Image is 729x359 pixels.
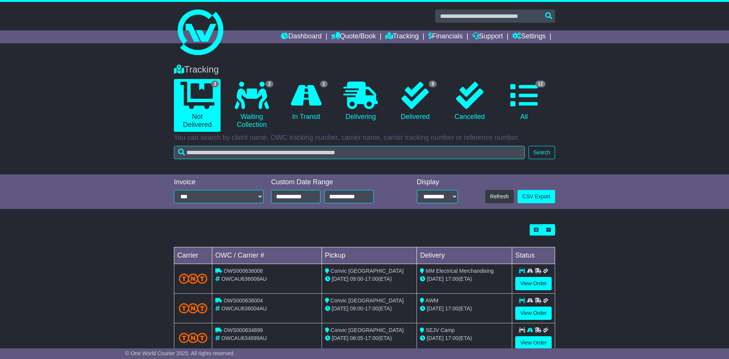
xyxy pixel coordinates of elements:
a: Dashboard [281,30,322,43]
a: 12 All [501,79,548,124]
a: Settings [512,30,546,43]
span: OWS000634899 [224,327,263,333]
span: OWS000636004 [224,297,263,304]
div: Custom Date Range [271,178,393,187]
a: Delivering [337,79,384,124]
td: Delivery [417,247,512,264]
span: SEJV Camp [426,327,454,333]
span: OWCAU636004AU [221,305,267,312]
span: Convic [GEOGRAPHIC_DATA] [331,297,404,304]
span: 17:00 [365,276,378,282]
span: 17:00 [445,335,458,341]
span: [DATE] [427,335,443,341]
div: (ETA) [420,275,509,283]
td: Carrier [174,247,212,264]
span: Convic [GEOGRAPHIC_DATA] [331,327,404,333]
div: Tracking [170,64,559,75]
span: 9 [429,81,437,87]
span: OWCAU634899AU [221,335,267,341]
span: AWM [426,297,439,304]
div: Invoice [174,178,264,187]
a: 1 In Transit [283,79,330,124]
a: 9 Delivered [392,79,439,124]
span: 2 [265,81,273,87]
span: 12 [535,81,546,87]
a: View Order [515,277,552,290]
span: OWCAU636008AU [221,276,267,282]
span: 08:05 [350,335,363,341]
div: - (ETA) [325,334,414,342]
a: Support [472,30,503,43]
td: Pickup [322,247,417,264]
a: View Order [515,336,552,350]
div: - (ETA) [325,305,414,313]
div: (ETA) [420,305,509,313]
a: CSV Export [518,190,555,203]
span: Convic [GEOGRAPHIC_DATA] [331,268,404,274]
span: © One World Courier 2025. All rights reserved. [125,350,235,356]
span: [DATE] [332,305,349,312]
a: View Order [515,307,552,320]
a: Cancelled [446,79,493,124]
div: - (ETA) [325,275,414,283]
span: [DATE] [332,335,349,341]
span: [DATE] [427,276,443,282]
img: TNT_Domestic.png [179,303,207,313]
a: Tracking [385,30,419,43]
a: Quote/Book [331,30,376,43]
span: 3 [211,81,219,87]
button: Refresh [485,190,514,203]
p: You can search by client name, OWC tracking number, carrier name, carrier tracking number or refe... [174,134,555,142]
span: [DATE] [427,305,443,312]
td: OWC / Carrier # [212,247,322,264]
div: Display [417,178,458,187]
span: 17:00 [445,276,458,282]
img: TNT_Domestic.png [179,333,207,343]
a: Financials [428,30,463,43]
span: [DATE] [332,276,349,282]
img: TNT_Domestic.png [179,274,207,284]
span: 17:00 [365,305,378,312]
span: 09:00 [350,276,363,282]
td: Status [512,247,555,264]
span: 1 [320,81,328,87]
a: 2 Waiting Collection [228,79,275,132]
span: 09:00 [350,305,363,312]
span: OWS000636008 [224,268,263,274]
div: (ETA) [420,334,509,342]
span: MM Electrical Merchandising [426,268,494,274]
button: Search [529,146,555,159]
a: 3 Not Delivered [174,79,221,132]
span: 17:00 [445,305,458,312]
span: 17:00 [365,335,378,341]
